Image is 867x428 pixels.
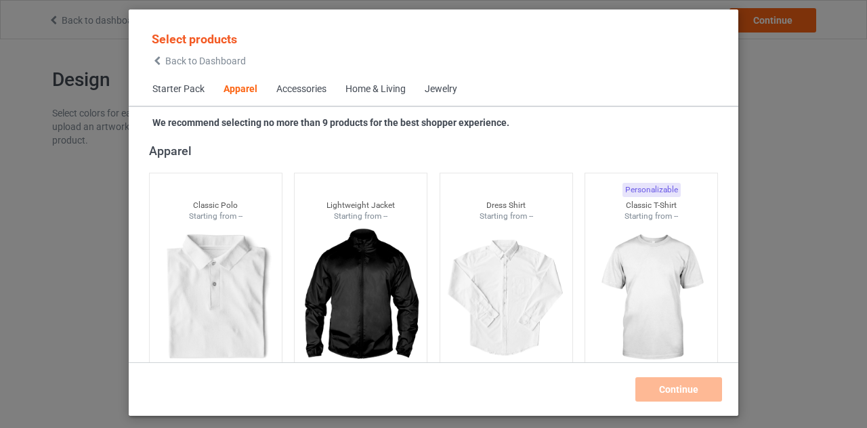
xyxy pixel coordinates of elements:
[300,222,421,374] img: regular.jpg
[585,200,717,211] div: Classic T-Shirt
[143,73,214,106] span: Starter Pack
[440,200,572,211] div: Dress Shirt
[224,83,257,96] div: Apparel
[622,183,681,197] div: Personalizable
[440,211,572,222] div: Starting from --
[152,117,509,128] strong: We recommend selecting no more than 9 products for the best shopper experience.
[165,56,246,66] span: Back to Dashboard
[150,211,282,222] div: Starting from --
[276,83,326,96] div: Accessories
[295,211,427,222] div: Starting from --
[155,222,276,374] img: regular.jpg
[295,200,427,211] div: Lightweight Jacket
[150,200,282,211] div: Classic Polo
[152,32,237,46] span: Select products
[446,222,567,374] img: regular.jpg
[591,222,712,374] img: regular.jpg
[345,83,406,96] div: Home & Living
[149,143,724,158] div: Apparel
[425,83,457,96] div: Jewelry
[585,211,717,222] div: Starting from --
